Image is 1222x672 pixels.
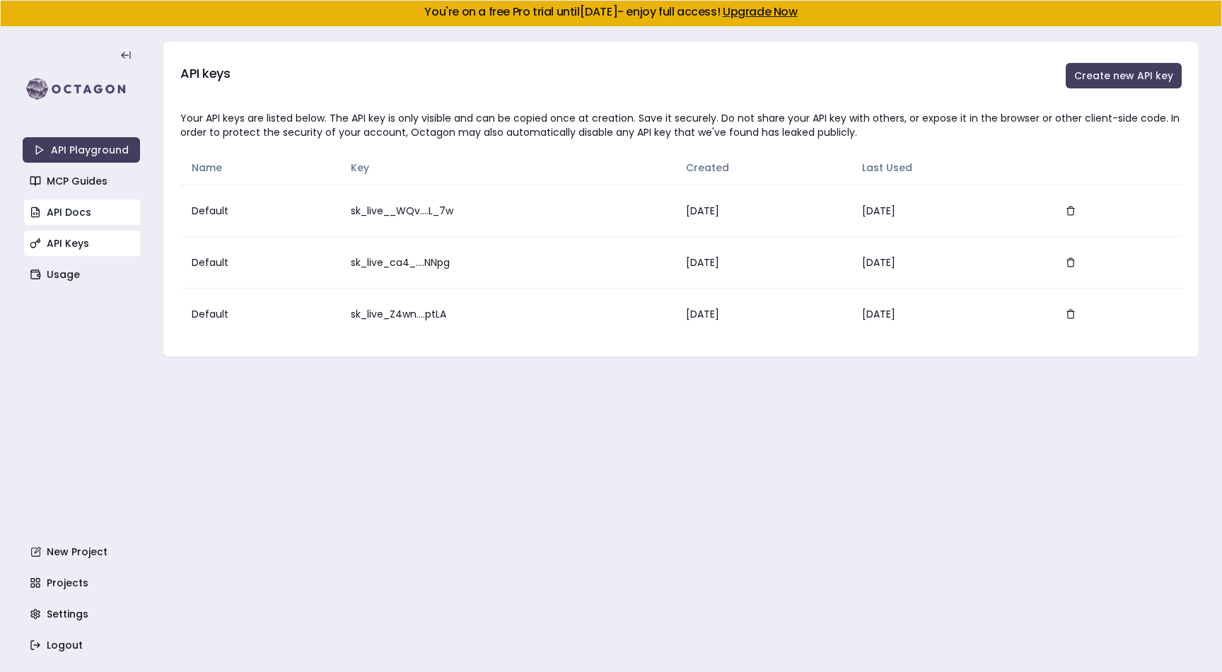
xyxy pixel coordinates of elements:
td: [DATE] [675,236,851,288]
td: Default [180,288,339,340]
a: Upgrade Now [723,4,798,20]
a: API Playground [23,137,140,163]
a: Logout [24,632,141,658]
h3: API keys [180,64,230,83]
h5: You're on a free Pro trial until [DATE] - enjoy full access! [12,6,1210,18]
td: sk_live__WQv....L_7w [339,185,675,236]
td: sk_live_ca4_....NNpg [339,236,675,288]
th: Last Used [851,151,1046,185]
a: Usage [24,262,141,287]
th: Key [339,151,675,185]
div: Your API keys are listed below. The API key is only visible and can be copied once at creation. S... [180,111,1182,139]
td: Default [180,236,339,288]
a: API Keys [24,231,141,256]
td: Default [180,185,339,236]
th: Name [180,151,339,185]
a: New Project [24,539,141,564]
td: [DATE] [851,288,1046,340]
td: sk_live_Z4wn....ptLA [339,288,675,340]
td: [DATE] [851,236,1046,288]
td: [DATE] [675,288,851,340]
a: Projects [24,570,141,596]
td: [DATE] [851,185,1046,236]
img: logo-rect-yK7x_WSZ.svg [23,75,140,103]
td: [DATE] [675,185,851,236]
a: MCP Guides [24,168,141,194]
a: Settings [24,601,141,627]
th: Created [675,151,851,185]
button: Create new API key [1066,63,1182,88]
a: API Docs [24,199,141,225]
